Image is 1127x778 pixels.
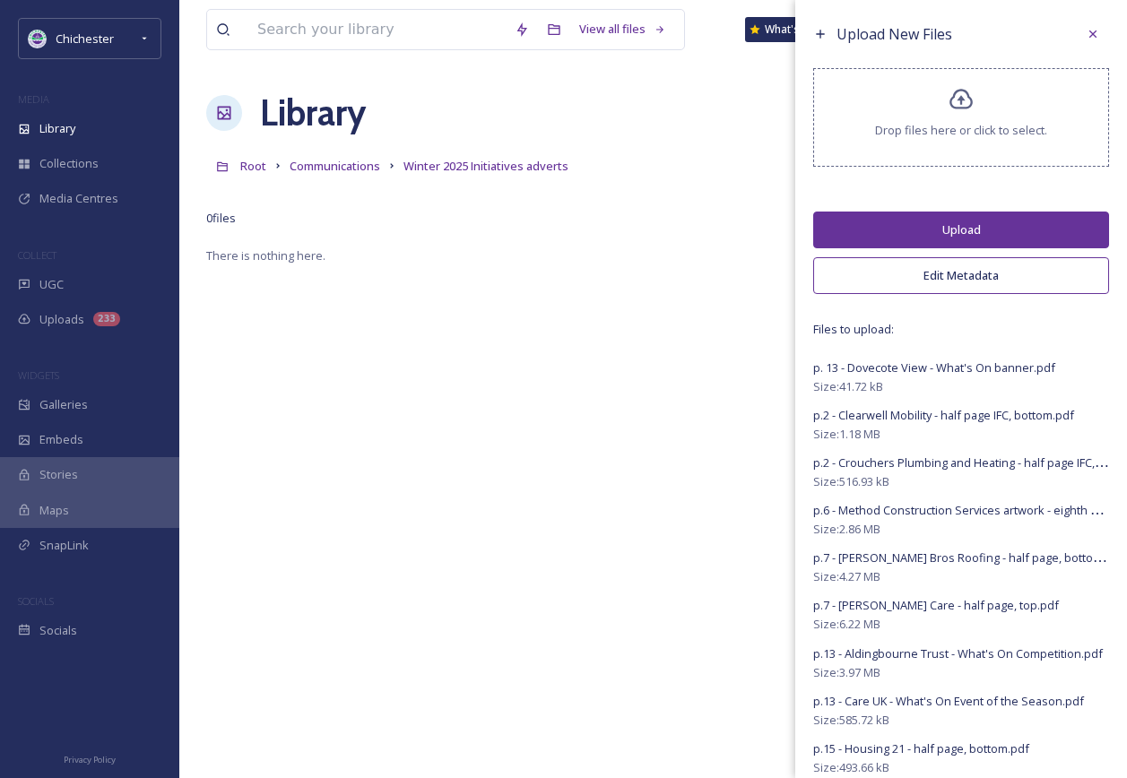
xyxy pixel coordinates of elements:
span: Library [39,120,75,137]
span: Files to upload: [813,321,1109,338]
span: Collections [39,155,99,172]
span: WIDGETS [18,368,59,382]
span: Embeds [39,431,83,448]
span: Uploads [39,311,84,328]
span: Size: 516.93 kB [813,473,889,490]
input: Search your library [248,10,506,49]
span: Winter 2025 Initiatives adverts [403,158,568,174]
span: Drop files here or click to select. [875,122,1047,139]
span: 0 file s [206,210,236,227]
span: p.7 - [PERSON_NAME] Bros Roofing - half page, bottom.pdf [813,549,1124,566]
span: Communications [290,158,380,174]
a: Privacy Policy [64,748,116,769]
span: Galleries [39,396,88,413]
span: p.13 - Care UK - What's On Event of the Season.pdf [813,693,1084,709]
span: p.13 - Aldingbourne Trust - What's On Competition.pdf [813,645,1103,661]
span: Maps [39,502,69,519]
span: p. 13 - Dovecote View - What's On banner.pdf [813,359,1055,376]
a: View all files [570,12,675,47]
span: p.7 - [PERSON_NAME] Care - half page, top.pdf [813,597,1059,613]
a: Root [240,155,266,177]
span: Privacy Policy [64,754,116,765]
span: Root [240,158,266,174]
a: What's New [745,17,835,42]
span: UGC [39,276,64,293]
span: SnapLink [39,537,89,554]
span: Media Centres [39,190,118,207]
span: p.15 - Housing 21 - half page, bottom.pdf [813,740,1029,756]
span: Socials [39,622,77,639]
span: Size: 1.18 MB [813,426,880,443]
span: Chichester [56,30,114,47]
span: p.2 - Clearwell Mobility - half page IFC, bottom.pdf [813,407,1074,423]
button: Upload [813,212,1109,248]
span: Size: 41.72 kB [813,378,883,395]
span: Size: 3.97 MB [813,664,880,681]
span: Size: 4.27 MB [813,568,880,585]
img: Logo_of_Chichester_District_Council.png [29,30,47,48]
span: Upload New Files [837,24,952,44]
span: There is nothing here. [206,247,325,264]
span: SOCIALS [18,594,54,608]
a: Communications [290,155,380,177]
div: 233 [93,312,120,326]
span: Size: 493.66 kB [813,759,889,776]
span: Size: 2.86 MB [813,521,880,538]
a: Winter 2025 Initiatives adverts [403,155,568,177]
span: COLLECT [18,248,56,262]
span: Size: 6.22 MB [813,616,880,633]
span: Stories [39,466,78,483]
button: Edit Metadata [813,257,1109,294]
span: Size: 585.72 kB [813,712,889,729]
span: MEDIA [18,92,49,106]
a: Library [260,86,366,140]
